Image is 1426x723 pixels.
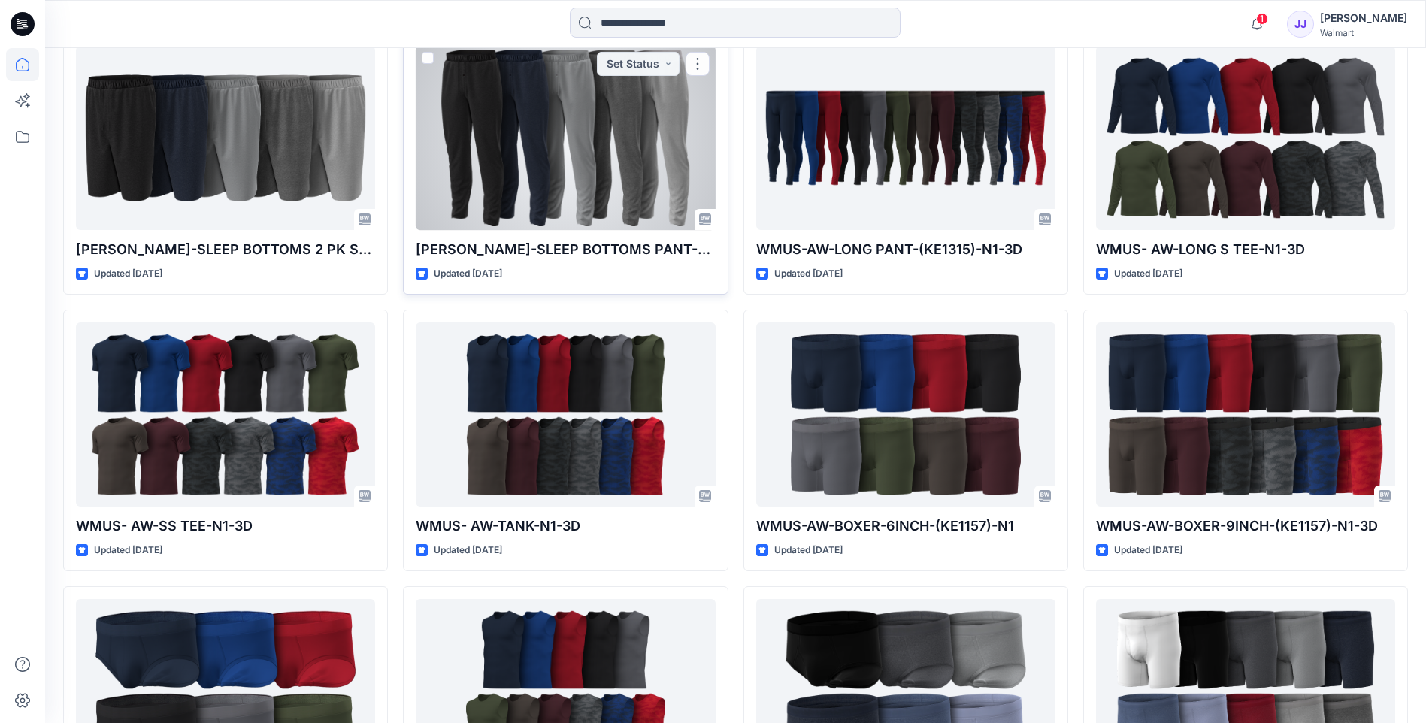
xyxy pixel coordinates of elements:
[416,239,715,260] p: [PERSON_NAME]-SLEEP BOTTOMS PANT-100150736
[1114,543,1182,558] p: Updated [DATE]
[1096,516,1395,537] p: WMUS-AW-BOXER-9INCH-(KE1157)-N1-3D
[756,322,1055,507] a: WMUS-AW-BOXER-6INCH-(KE1157)-N1
[76,322,375,507] a: WMUS- AW-SS TEE-N1-3D
[1287,11,1314,38] div: JJ
[756,239,1055,260] p: WMUS-AW-LONG PANT-(KE1315)-N1-3D
[416,516,715,537] p: WMUS- AW-TANK-N1-3D
[416,322,715,507] a: WMUS- AW-TANK-N1-3D
[1320,9,1407,27] div: [PERSON_NAME]
[76,516,375,537] p: WMUS- AW-SS TEE-N1-3D
[416,46,715,230] a: George-SLEEP BOTTOMS PANT-100150736
[76,239,375,260] p: [PERSON_NAME]-SLEEP BOTTOMS 2 PK SHORTS-100150734
[1256,13,1268,25] span: 1
[434,266,502,282] p: Updated [DATE]
[756,46,1055,230] a: WMUS-AW-LONG PANT-(KE1315)-N1-3D
[94,266,162,282] p: Updated [DATE]
[1320,27,1407,38] div: Walmart
[1096,322,1395,507] a: WMUS-AW-BOXER-9INCH-(KE1157)-N1-3D
[774,266,843,282] p: Updated [DATE]
[94,543,162,558] p: Updated [DATE]
[756,516,1055,537] p: WMUS-AW-BOXER-6INCH-(KE1157)-N1
[1096,239,1395,260] p: WMUS- AW-LONG S TEE-N1-3D
[1096,46,1395,230] a: WMUS- AW-LONG S TEE-N1-3D
[76,46,375,230] a: George-SLEEP BOTTOMS 2 PK SHORTS-100150734
[434,543,502,558] p: Updated [DATE]
[1114,266,1182,282] p: Updated [DATE]
[774,543,843,558] p: Updated [DATE]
